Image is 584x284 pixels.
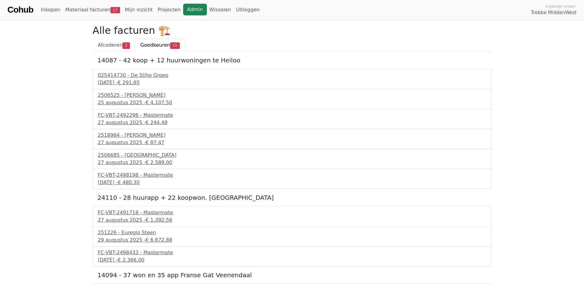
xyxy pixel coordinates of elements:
div: 2506525 - [PERSON_NAME] [98,92,486,99]
div: 2518964 - [PERSON_NAME] [98,132,486,139]
a: Inkopen [38,4,62,16]
a: 2518964 - [PERSON_NAME]27 augustus 2025 -€ 87,47 [98,132,486,146]
a: 2506685 - [GEOGRAPHIC_DATA]27 augustus 2025 -€ 2.589,00 [98,152,486,166]
span: € 2.589,00 [146,160,172,165]
h5: 24110 - 28 huurapp + 22 koopwon. [GEOGRAPHIC_DATA] [98,194,487,201]
h5: 14094 - 37 won en 35 app Franse Gat Veenendaal [98,271,487,279]
div: FC-VBT-2491718 - Mastermate [98,209,486,216]
div: 27 augustus 2025 - [98,119,486,126]
a: Afcoderen2 [93,39,135,52]
a: Wisselen [207,4,234,16]
a: 251226 - Euregio Steen29 augustus 2025 -€ 6.672,88 [98,229,486,244]
div: 2506685 - [GEOGRAPHIC_DATA] [98,152,486,159]
div: 29 augustus 2025 - [98,236,486,244]
h5: 14087 - 42 koop + 12 huurwoningen te Heiloo [98,57,487,64]
a: Materiaal facturen17 [63,4,123,16]
div: [DATE] - [98,256,486,264]
a: Uitloggen [234,4,262,16]
div: FC-VBT-2498198 - Mastermate [98,172,486,179]
span: € 1.392,56 [146,217,172,223]
div: [DATE] - [98,179,486,186]
div: 251226 - Euregio Steen [98,229,486,236]
span: € 244,48 [146,120,167,125]
a: Cohub [7,2,33,17]
span: 17 [111,7,120,13]
span: € 2.366,00 [118,257,144,263]
div: [DATE] - [98,79,486,86]
a: FC-VBT-2498198 - Mastermate[DATE] -€ 480,30 [98,172,486,186]
a: FC-VBT-2492296 - Mastermate27 augustus 2025 -€ 244,48 [98,112,486,126]
span: Ingelogd onder: [545,3,577,9]
div: FC-VBT-2498433 - Mastermate [98,249,486,256]
span: Trebbe MiddenWest [531,9,577,16]
div: 025414730 - De Stiho Groep [98,72,486,79]
div: 27 augustus 2025 - [98,216,486,224]
span: € 87,47 [146,140,164,145]
span: € 4.107,50 [146,100,172,105]
span: € 291,65 [118,80,139,85]
div: FC-VBT-2492296 - Mastermate [98,112,486,119]
div: 27 augustus 2025 - [98,139,486,146]
span: Afcoderen [98,42,123,48]
span: € 480,30 [118,179,139,185]
div: 27 augustus 2025 - [98,159,486,166]
a: FC-VBT-2498433 - Mastermate[DATE] -€ 2.366,00 [98,249,486,264]
a: Mijn inzicht [123,4,155,16]
span: 15 [170,42,180,49]
div: 25 augustus 2025 - [98,99,486,106]
a: Admin [183,4,207,15]
a: 2506525 - [PERSON_NAME]25 augustus 2025 -€ 4.107,50 [98,92,486,106]
a: 025414730 - De Stiho Groep[DATE] -€ 291,65 [98,72,486,86]
a: Projecten [155,4,183,16]
span: Goedkeuren [140,42,170,48]
a: FC-VBT-2491718 - Mastermate27 augustus 2025 -€ 1.392,56 [98,209,486,224]
span: € 6.672,88 [146,237,172,243]
span: 2 [123,42,130,49]
h2: Alle facturen 🏗️ [93,25,492,36]
a: Goedkeuren15 [135,39,185,52]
